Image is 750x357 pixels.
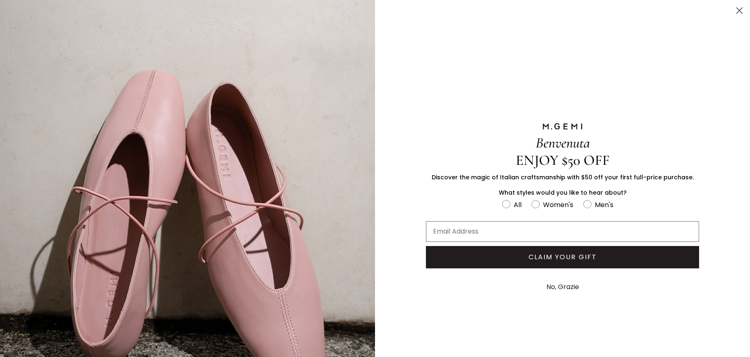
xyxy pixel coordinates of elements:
span: Benvenuta [536,134,590,152]
span: Discover the magic of Italian craftsmanship with $50 off your first full-price purchase. [432,173,694,181]
button: CLAIM YOUR GIFT [426,246,699,268]
div: Men's [595,200,613,210]
button: No, Grazie [542,277,583,297]
button: Close dialog [732,3,747,18]
div: All [514,200,522,210]
span: What styles would you like to hear about? [499,188,627,197]
img: M.GEMI [542,123,583,130]
input: Email Address [426,221,699,242]
div: Women's [543,200,573,210]
span: ENJOY $50 OFF [516,152,610,169]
